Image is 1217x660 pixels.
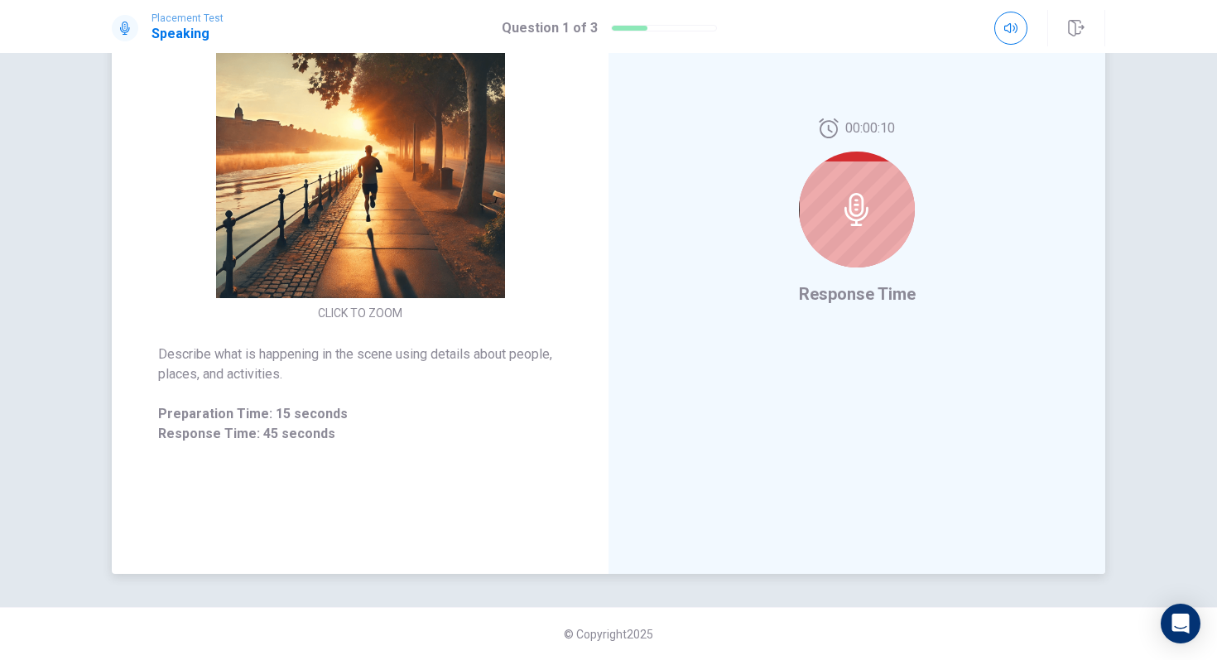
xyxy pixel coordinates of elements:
span: Describe what is happening in the scene using details about people, places, and activities. [158,344,562,384]
span: Response Time [799,284,916,304]
button: CLICK TO ZOOM [311,301,409,325]
h1: Speaking [152,24,224,44]
h1: Question 1 of 3 [502,18,598,38]
img: [object Object] [201,9,519,298]
span: 00:00:10 [845,118,895,138]
div: Open Intercom Messenger [1161,604,1200,643]
span: Response Time: 45 seconds [158,424,562,444]
span: © Copyright 2025 [564,628,653,641]
span: Preparation Time: 15 seconds [158,404,562,424]
span: Placement Test [152,12,224,24]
